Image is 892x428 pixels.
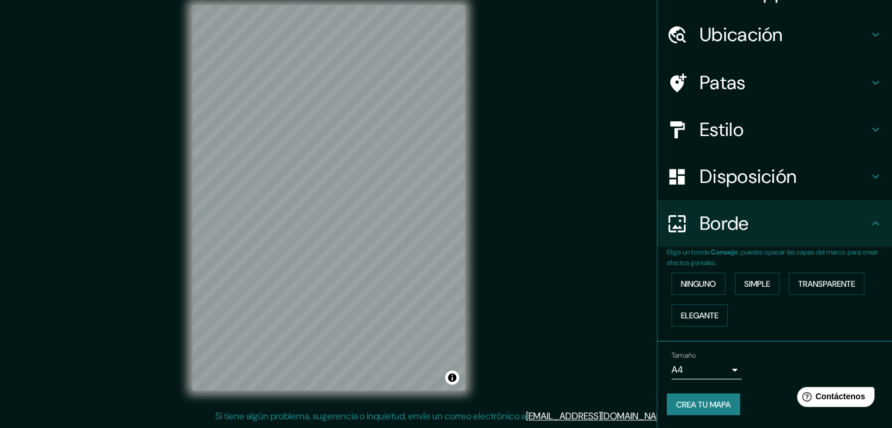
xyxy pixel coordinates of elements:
[681,278,716,289] font: Ninguno
[798,278,855,289] font: Transparente
[192,5,465,390] canvas: Mapa
[676,399,731,410] font: Crea tu mapa
[657,11,892,58] div: Ubicación
[671,273,725,295] button: Ninguno
[657,153,892,200] div: Disposición
[711,247,738,257] font: Consejo
[215,410,526,422] font: Si tiene algún problema, sugerencia o inquietud, envíe un correo electrónico a
[700,164,796,189] font: Disposición
[788,382,879,415] iframe: Lanzador de widgets de ayuda
[700,211,749,236] font: Borde
[744,278,770,289] font: Simple
[671,361,742,379] div: A4
[700,22,783,47] font: Ubicación
[526,410,671,422] a: [EMAIL_ADDRESS][DOMAIN_NAME]
[657,200,892,247] div: Borde
[789,273,864,295] button: Transparente
[671,364,683,376] font: A4
[681,310,718,321] font: Elegante
[667,247,878,267] font: : puedes opacar las capas del marco para crear efectos geniales.
[700,117,744,142] font: Estilo
[671,351,696,360] font: Tamaño
[667,247,711,257] font: Elige un borde.
[671,304,728,327] button: Elegante
[700,70,746,95] font: Patas
[735,273,779,295] button: Simple
[657,59,892,106] div: Patas
[667,393,740,416] button: Crea tu mapa
[445,371,459,385] button: Activar o desactivar atribución
[657,106,892,153] div: Estilo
